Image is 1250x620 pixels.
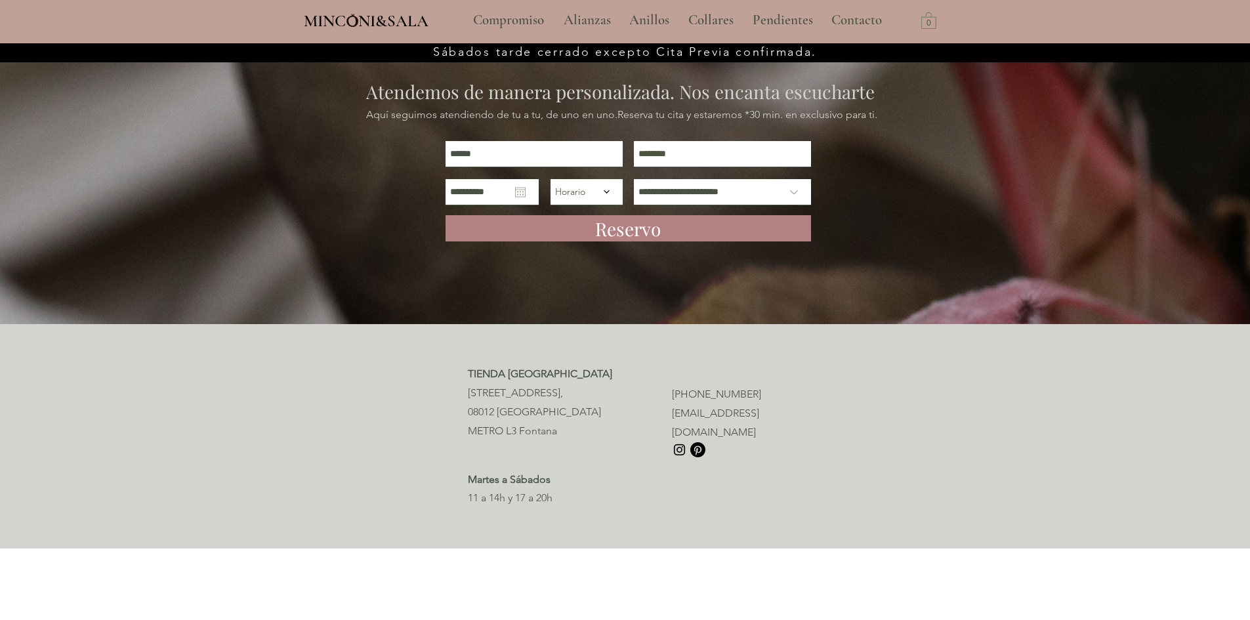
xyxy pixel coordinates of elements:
button: Reservo [446,215,811,241]
span: TIENDA [GEOGRAPHIC_DATA] [468,367,612,380]
span: Martes a Sábados [468,473,551,486]
span: 11 a 14h y 17 a 20h [468,491,552,504]
img: Minconi Sala [347,14,358,27]
a: [EMAIL_ADDRESS][DOMAIN_NAME] [672,407,759,438]
a: Compromiso [463,4,554,37]
p: Pendientes [746,4,820,37]
p: Compromiso [467,4,551,37]
p: Collares [682,4,740,37]
span: Aquí seguimos atendiendo de tu a tu, de uno en uno. [366,108,617,121]
button: Abrir calendario [515,187,526,197]
span: Reservo [595,216,661,241]
p: Alianzas [557,4,617,37]
span: Sábados tarde cerrado excepto Cita Previa confirmada. [433,45,817,59]
a: Collares [678,4,743,37]
span: METRO L3 Fontana [468,424,557,437]
a: Contacto [822,4,892,37]
a: Alianzas [554,4,619,37]
nav: Sitio [438,4,918,37]
span: [STREET_ADDRESS], [468,386,563,399]
a: Pendientes [743,4,822,37]
img: Instagram [672,442,687,457]
a: Anillos [619,4,678,37]
span: 08012 [GEOGRAPHIC_DATA] [468,405,601,418]
text: 0 [927,19,931,28]
span: Atendemos de manera personalizada. Nos encanta escucharte [366,79,875,104]
a: MINCONI&SALA [304,9,428,30]
a: [PHONE_NUMBER] [672,388,761,400]
p: Anillos [623,4,676,37]
img: Pinterest [690,442,705,457]
span: Reserva tu cita y estaremos *30 min. en exclusivo para ti. [617,108,877,121]
p: Contacto [825,4,888,37]
span: MINCONI&SALA [304,11,428,31]
a: Carrito con 0 ítems [921,11,936,29]
ul: Barra de redes sociales [672,442,705,457]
